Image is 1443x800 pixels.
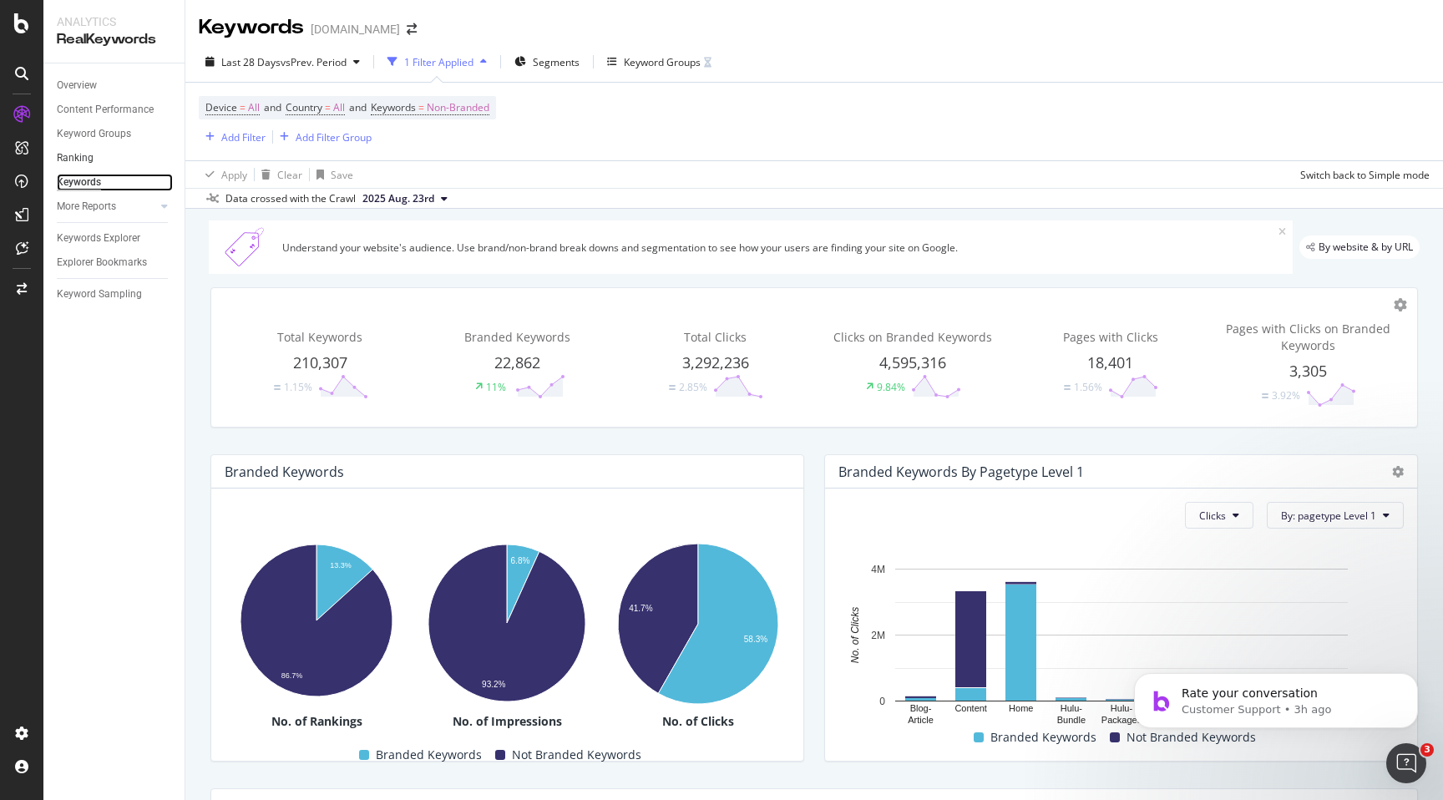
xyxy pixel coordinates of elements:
[57,286,142,303] div: Keyword Sampling
[284,380,312,394] div: 1.15%
[273,127,372,147] button: Add Filter Group
[879,696,885,707] text: 0
[682,352,749,372] span: 3,292,236
[606,535,790,713] svg: A chart.
[248,96,260,119] span: All
[877,380,905,394] div: 9.84%
[281,671,303,680] text: 86.7%
[255,161,302,188] button: Clear
[57,30,171,49] div: RealKeywords
[494,352,540,372] span: 22,862
[1386,743,1426,783] iframe: Intercom live chat
[1185,502,1253,529] button: Clicks
[57,101,173,119] a: Content Performance
[325,100,331,114] span: =
[1101,715,1142,725] text: Packages
[57,286,173,303] a: Keyword Sampling
[57,174,101,191] div: Keywords
[240,100,246,114] span: =
[871,630,885,641] text: 2M
[199,161,247,188] button: Apply
[333,96,345,119] span: All
[362,191,434,206] span: 2025 Aug. 23rd
[356,189,454,209] button: 2025 Aug. 23rd
[225,535,408,705] svg: A chart.
[310,161,353,188] button: Save
[990,727,1096,747] span: Branded Keywords
[349,100,367,114] span: and
[274,385,281,390] img: Equal
[679,380,707,394] div: 2.85%
[415,535,599,711] svg: A chart.
[199,13,304,42] div: Keywords
[407,23,417,35] div: arrow-right-arrow-left
[57,254,173,271] a: Explorer Bookmarks
[57,198,156,215] a: More Reports
[277,329,362,345] span: Total Keywords
[199,127,266,147] button: Add Filter
[1061,703,1083,713] text: Hulu-
[331,168,353,182] div: Save
[1294,161,1430,188] button: Switch back to Simple mode
[311,21,400,38] div: [DOMAIN_NAME]
[404,55,473,69] div: 1 Filter Applied
[221,130,266,144] div: Add Filter
[486,380,506,394] div: 11%
[1267,502,1404,529] button: By: pagetype Level 1
[57,101,154,119] div: Content Performance
[225,191,356,206] div: Data crossed with the Crawl
[225,463,344,480] div: Branded Keywords
[57,198,116,215] div: More Reports
[1319,242,1413,252] span: By website & by URL
[1009,703,1033,713] text: Home
[508,48,586,75] button: Segments
[371,100,416,114] span: Keywords
[669,385,676,390] img: Equal
[833,329,992,345] span: Clicks on Branded Keywords
[57,77,97,94] div: Overview
[1300,168,1430,182] div: Switch back to Simple mode
[1262,393,1268,398] img: Equal
[415,713,599,730] div: No. of Impressions
[606,713,790,730] div: No. of Clicks
[57,254,147,271] div: Explorer Bookmarks
[954,703,987,713] text: Content
[533,55,580,69] span: Segments
[57,149,173,167] a: Ranking
[1289,361,1327,381] span: 3,305
[684,329,747,345] span: Total Clicks
[215,227,276,267] img: Xn5yXbTLC6GvtKIoinKAiP4Hm0QJ922KvQwAAAAASUVORK5CYII=
[330,561,352,570] text: 13.3%
[427,96,489,119] span: Non-Branded
[1281,509,1376,523] span: By: pagetype Level 1
[838,560,1404,727] svg: A chart.
[57,230,173,247] a: Keywords Explorer
[871,564,885,575] text: 4M
[512,745,641,765] span: Not Branded Keywords
[482,680,505,689] text: 93.2%
[1074,380,1102,394] div: 1.56%
[743,634,767,643] text: 58.3%
[221,55,281,69] span: Last 28 Days
[879,352,946,372] span: 4,595,316
[908,715,934,725] text: Article
[910,703,932,713] text: Blog-
[225,713,408,730] div: No. of Rankings
[1420,743,1434,757] span: 3
[1064,385,1071,390] img: Equal
[511,556,530,565] text: 6.8%
[277,168,302,182] div: Clear
[418,100,424,114] span: =
[1299,235,1420,259] div: legacy label
[286,100,322,114] span: Country
[281,55,347,69] span: vs Prev. Period
[57,125,131,143] div: Keyword Groups
[57,125,173,143] a: Keyword Groups
[1109,638,1443,755] iframe: Intercom notifications message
